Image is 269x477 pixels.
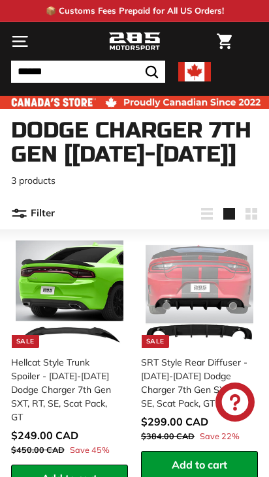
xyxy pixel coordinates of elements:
[11,356,120,424] div: Hellcat Style Trunk Spoiler - [DATE]-[DATE] Dodge Charger 7th Gen SXT, RT, SE, Scat Pack, GT
[11,236,128,465] a: Sale Hellcat Style Trunk Spoiler - [DATE]-[DATE] Dodge Charger 7th Gen SXT, RT, SE, Scat Pack, GT...
[210,23,238,60] a: Cart
[141,236,258,451] a: Sale SRT Style Rear Diffuser - [DATE]-[DATE] Dodge Charger 7th Gen SXT, RT, SE, Scat Pack, GT Sav...
[11,444,65,455] span: $450.00 CAD
[11,119,258,167] h1: Dodge Charger 7th Gen [[DATE]-[DATE]]
[212,383,259,425] inbox-online-store-chat: Shopify online store chat
[200,430,240,442] span: Save 22%
[70,444,110,456] span: Save 45%
[11,61,165,83] input: Search
[142,335,169,348] div: Sale
[172,458,227,471] span: Add to cart
[141,415,208,428] span: $299.00 CAD
[141,431,195,441] span: $384.00 CAD
[46,5,224,18] p: 📦 Customs Fees Prepaid for All US Orders!
[108,31,161,53] img: Logo_285_Motorsport_areodynamics_components
[141,356,250,411] div: SRT Style Rear Diffuser - [DATE]-[DATE] Dodge Charger 7th Gen SXT, RT, SE, Scat Pack, GT
[11,198,55,229] button: Filter
[12,335,39,348] div: Sale
[11,429,78,442] span: $249.00 CAD
[11,174,258,188] p: 3 products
